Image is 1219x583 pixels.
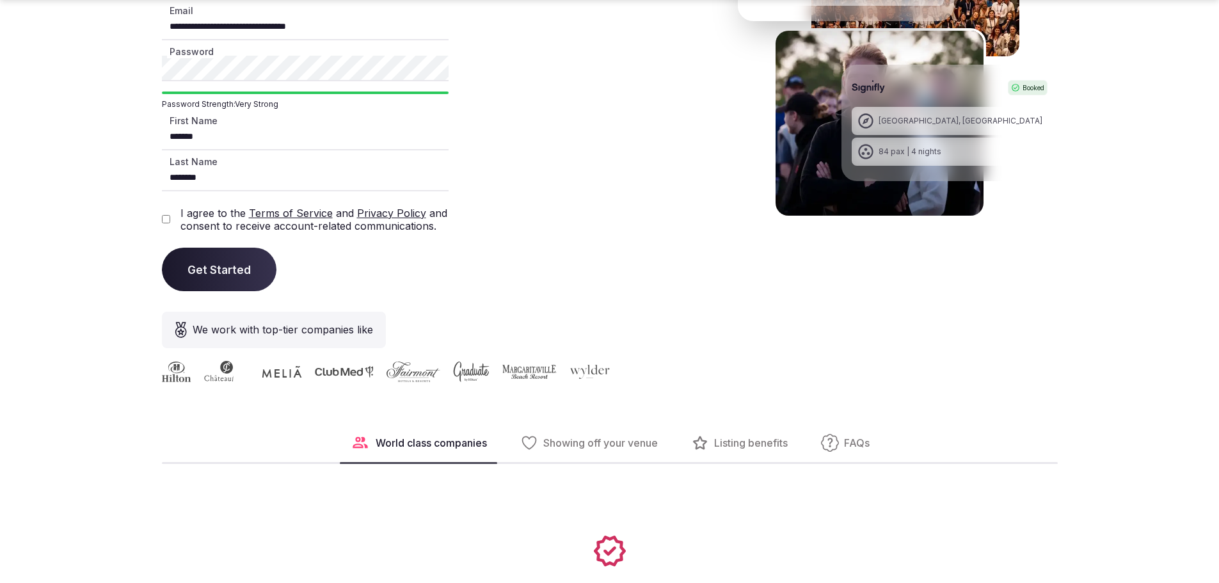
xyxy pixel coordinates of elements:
[249,207,333,220] a: Terms of Service
[510,424,668,462] button: Showing off your venue
[879,116,1042,127] div: [GEOGRAPHIC_DATA], [GEOGRAPHIC_DATA]
[357,207,426,220] a: Privacy Policy
[773,28,986,218] img: Signifly Portugal Retreat
[681,424,798,462] button: Listing benefits
[543,436,658,450] span: Showing off your venue
[714,436,788,450] span: Listing benefits
[376,436,487,450] span: World class companies
[811,424,880,462] button: FAQs
[162,248,276,291] button: Get Started
[1008,80,1048,95] div: Booked
[879,147,941,157] div: 84 pax | 4 nights
[162,312,386,348] div: We work with top-tier companies like
[180,207,449,232] label: I agree to the and and consent to receive account-related communications.
[340,424,497,462] button: World class companies
[844,436,870,450] span: FAQs
[162,99,449,109] span: Password Strength: Very Strong
[187,263,251,276] span: Get Started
